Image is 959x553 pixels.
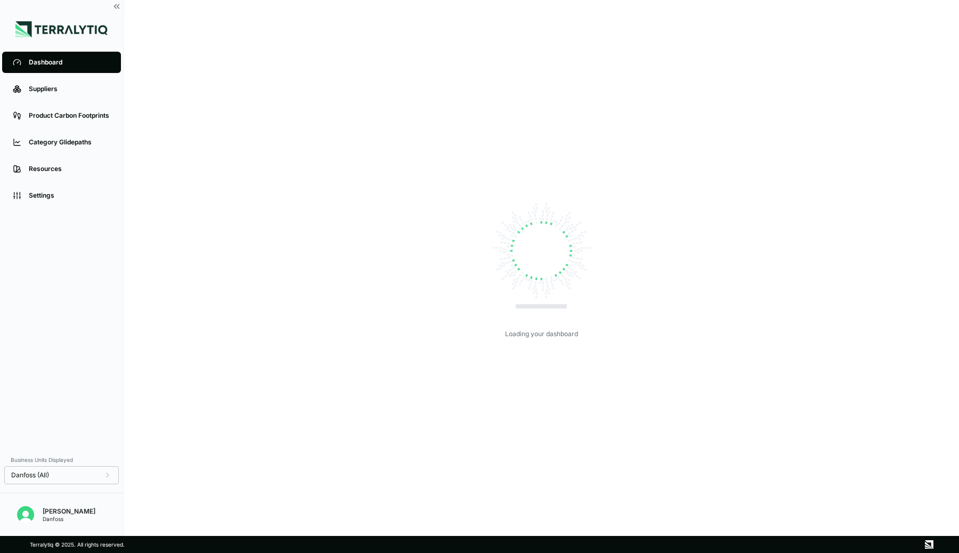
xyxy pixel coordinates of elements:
img: Loading [488,198,595,304]
div: Product Carbon Footprints [29,111,110,120]
div: Danfoss [43,516,95,522]
img: Logo [15,21,108,37]
img: Nitin Shetty [17,506,34,523]
div: Suppliers [29,85,110,93]
span: Danfoss (All) [11,471,49,479]
div: Settings [29,191,110,200]
div: Business Units Displayed [4,453,119,466]
div: Resources [29,165,110,173]
div: Loading your dashboard [505,330,578,338]
div: [PERSON_NAME] [43,507,95,516]
button: Open user button [13,502,38,527]
div: Category Glidepaths [29,138,110,147]
div: Dashboard [29,58,110,67]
